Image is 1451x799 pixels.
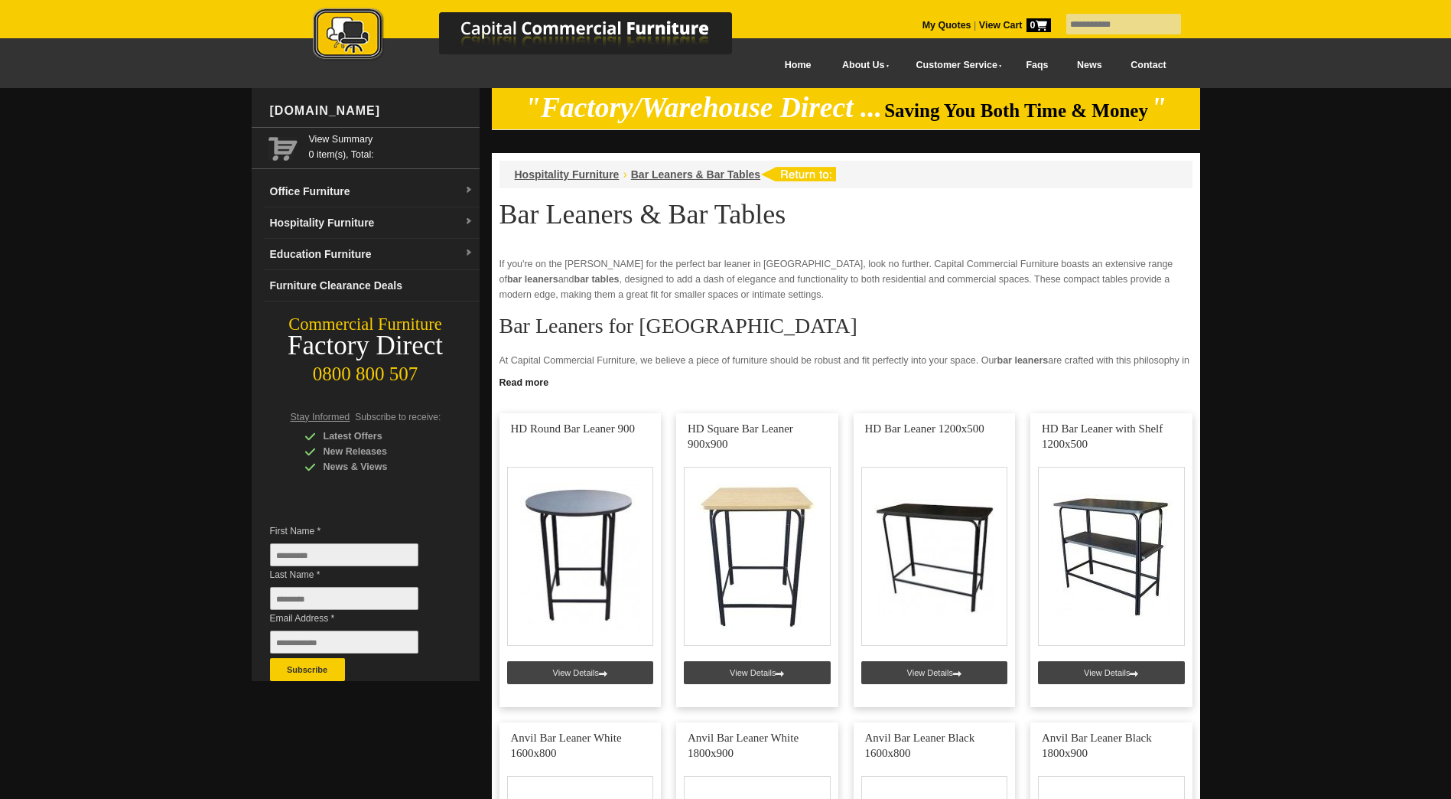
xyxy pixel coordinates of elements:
[1150,92,1166,123] em: "
[304,459,450,475] div: News & Views
[1012,48,1063,83] a: Faqs
[304,444,450,459] div: New Releases
[1116,48,1180,83] a: Contact
[1062,48,1116,83] a: News
[464,186,473,195] img: dropdown
[574,274,620,285] strong: bar tables
[1026,18,1051,32] span: 0
[825,48,899,83] a: About Us
[464,249,473,258] img: dropdown
[270,543,418,566] input: First Name *
[264,88,480,134] div: [DOMAIN_NAME]
[271,8,806,64] img: Capital Commercial Furniture Logo
[264,207,480,239] a: Hospitality Furnituredropdown
[270,523,441,539] span: First Name *
[623,167,626,182] li: ›
[309,132,473,160] span: 0 item(s), Total:
[631,168,760,181] a: Bar Leaners & Bar Tables
[464,217,473,227] img: dropdown
[270,567,441,582] span: Last Name *
[252,314,480,335] div: Commercial Furniture
[270,587,418,610] input: Last Name *
[760,167,836,181] img: return to
[899,48,1011,83] a: Customer Service
[499,315,1192,338] h2: Bar Leaners for [GEOGRAPHIC_DATA]
[499,353,1192,414] p: At Capital Commercial Furniture, we believe a piece of furniture should be robust and fit perfect...
[304,429,450,444] div: Latest Offers
[979,20,1051,31] strong: View Cart
[271,8,806,68] a: Capital Commercial Furniture Logo
[976,20,1050,31] a: View Cart0
[507,274,558,285] strong: bar leaners
[922,20,971,31] a: My Quotes
[264,239,480,270] a: Education Furnituredropdown
[515,168,620,181] a: Hospitality Furniture
[525,92,882,123] em: "Factory/Warehouse Direct ...
[270,658,345,681] button: Subscribe
[264,270,480,302] a: Furniture Clearance Deals
[291,412,350,422] span: Stay Informed
[270,631,418,654] input: Email Address *
[252,335,480,357] div: Factory Direct
[270,611,441,626] span: Email Address *
[492,371,1200,390] a: Click to read more
[884,100,1148,121] span: Saving You Both Time & Money
[997,355,1049,366] strong: bar leaners
[264,176,480,207] a: Office Furnituredropdown
[499,200,1192,229] h1: Bar Leaners & Bar Tables
[309,132,473,147] a: View Summary
[252,356,480,385] div: 0800 800 507
[355,412,441,422] span: Subscribe to receive:
[499,256,1192,302] p: If you're on the [PERSON_NAME] for the perfect bar leaner in [GEOGRAPHIC_DATA], look no further. ...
